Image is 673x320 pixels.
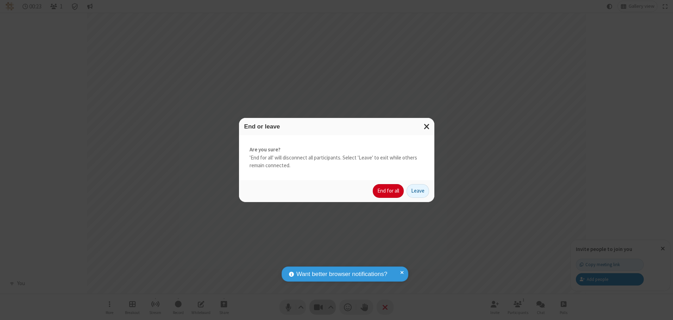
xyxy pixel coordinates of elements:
button: End for all [373,184,404,198]
span: Want better browser notifications? [296,270,387,279]
h3: End or leave [244,123,429,130]
button: Leave [407,184,429,198]
div: 'End for all' will disconnect all participants. Select 'Leave' to exit while others remain connec... [239,135,434,180]
strong: Are you sure? [250,146,424,154]
button: Close modal [420,118,434,135]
